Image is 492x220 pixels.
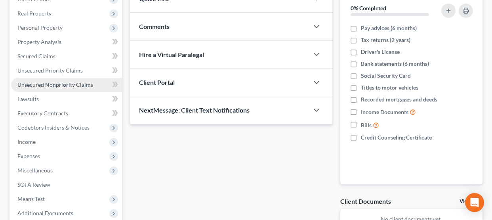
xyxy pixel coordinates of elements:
[361,48,400,56] span: Driver's License
[17,53,55,59] span: Secured Claims
[361,84,418,92] span: Titles to motor vehicles
[351,5,386,11] strong: 0% Completed
[11,92,122,106] a: Lawsuits
[17,10,51,17] span: Real Property
[17,210,73,216] span: Additional Documents
[361,121,372,129] span: Bills
[460,199,479,204] a: View All
[139,51,204,58] span: Hire a Virtual Paralegal
[139,78,175,86] span: Client Portal
[17,195,45,202] span: Means Test
[361,134,432,142] span: Credit Counseling Certificate
[139,23,170,30] span: Comments
[17,153,40,159] span: Expenses
[17,24,63,31] span: Personal Property
[17,167,53,174] span: Miscellaneous
[361,24,417,32] span: Pay advices (6 months)
[361,60,429,68] span: Bank statements (6 months)
[11,63,122,78] a: Unsecured Priority Claims
[11,35,122,49] a: Property Analysis
[17,38,61,45] span: Property Analysis
[361,96,437,103] span: Recorded mortgages and deeds
[11,106,122,121] a: Executory Contracts
[465,193,484,212] div: Open Intercom Messenger
[361,108,408,116] span: Income Documents
[139,106,250,114] span: NextMessage: Client Text Notifications
[17,67,83,74] span: Unsecured Priority Claims
[17,181,50,188] span: SOFA Review
[11,49,122,63] a: Secured Claims
[340,197,391,205] div: Client Documents
[17,138,36,145] span: Income
[17,96,39,102] span: Lawsuits
[17,124,90,131] span: Codebtors Insiders & Notices
[361,36,410,44] span: Tax returns (2 years)
[361,72,411,80] span: Social Security Card
[11,178,122,192] a: SOFA Review
[17,110,68,117] span: Executory Contracts
[17,81,93,88] span: Unsecured Nonpriority Claims
[11,78,122,92] a: Unsecured Nonpriority Claims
